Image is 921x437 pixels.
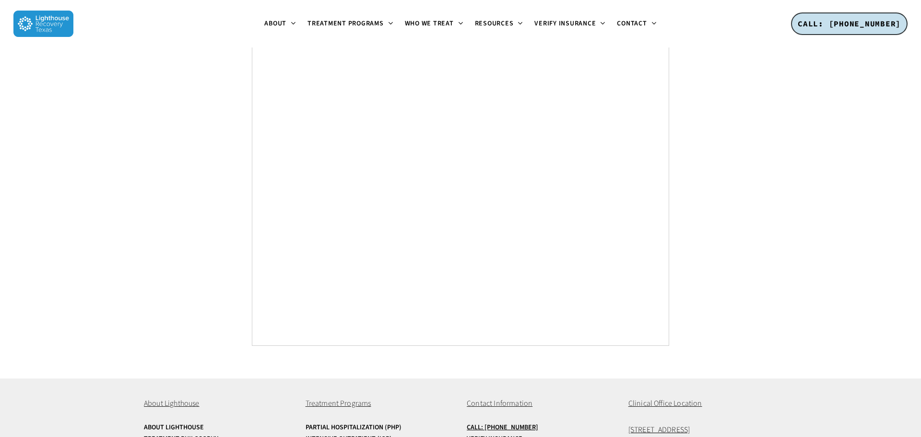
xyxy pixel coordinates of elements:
a: Who We Treat [399,20,469,28]
a: CALL: [PHONE_NUMBER] [791,12,908,35]
a: About Lighthouse [144,424,293,431]
a: About [259,20,302,28]
img: Lighthouse Recovery Texas [13,11,73,37]
a: Contact [611,20,662,28]
span: Contact [617,19,647,28]
span: Clinical Office Location [628,398,702,409]
u: Call: [PHONE_NUMBER] [467,423,538,432]
a: Resources [469,20,529,28]
span: About [264,19,286,28]
a: Verify Insurance [529,20,611,28]
a: Treatment Programs [302,20,399,28]
span: Verify Insurance [534,19,596,28]
span: About Lighthouse [144,398,200,409]
span: Treatment Programs [306,398,371,409]
a: [STREET_ADDRESS] [628,425,690,435]
span: Resources [475,19,514,28]
span: Contact Information [467,398,532,409]
span: Who We Treat [405,19,454,28]
a: Call: [PHONE_NUMBER] [467,424,615,431]
span: Treatment Programs [307,19,384,28]
a: Partial Hospitalization (PHP) [306,424,454,431]
span: CALL: [PHONE_NUMBER] [798,19,901,28]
